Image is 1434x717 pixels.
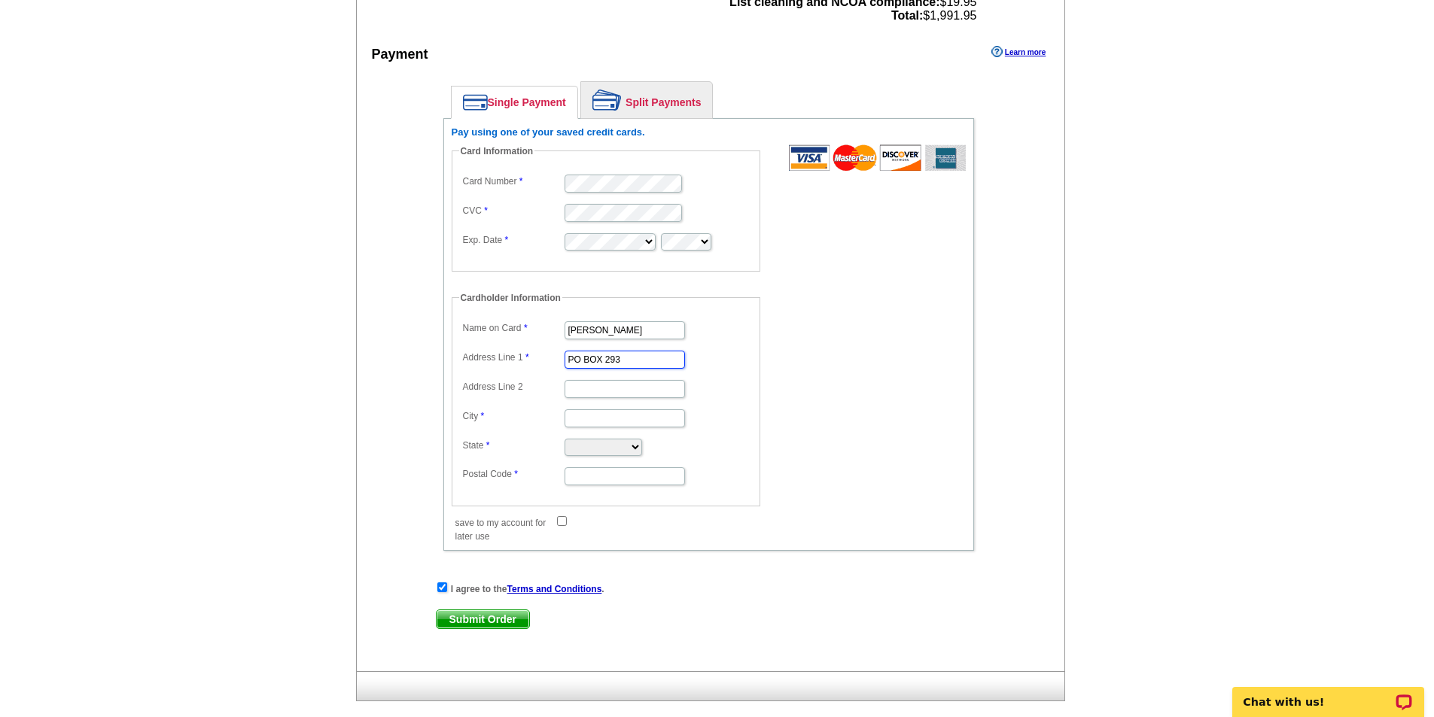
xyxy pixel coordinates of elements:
label: State [463,439,563,452]
h6: Pay using one of your saved credit cards. [452,126,966,138]
span: Submit Order [437,610,529,628]
div: Payment [372,44,428,65]
a: Terms and Conditions [507,584,602,594]
label: Name on Card [463,321,563,335]
img: split-payment.png [592,90,622,111]
a: Split Payments [581,82,712,118]
iframe: LiveChat chat widget [1222,670,1434,717]
legend: Card Information [459,144,535,158]
strong: Total: [891,9,923,22]
img: single-payment.png [463,94,488,111]
legend: Cardholder Information [459,291,562,305]
label: Exp. Date [463,233,563,247]
label: City [463,409,563,423]
label: Address Line 2 [463,380,563,393]
label: Postal Code [463,467,563,481]
a: Learn more [991,46,1046,58]
strong: I agree to the . [451,584,604,594]
label: Address Line 1 [463,351,563,364]
label: save to my account for later use [455,516,556,543]
a: Single Payment [452,87,577,118]
label: CVC [463,204,563,217]
label: Card Number [463,175,563,188]
img: acceptedCards.gif [789,144,966,171]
